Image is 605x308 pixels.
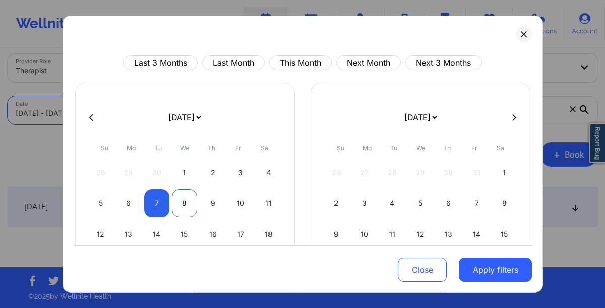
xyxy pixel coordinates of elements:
div: Mon Oct 13 2025 [116,220,142,248]
div: Fri Oct 10 2025 [228,189,253,217]
div: Fri Nov 07 2025 [463,189,489,217]
button: Next 3 Months [405,55,482,70]
div: Sat Nov 08 2025 [492,189,517,217]
button: Last 3 Months [123,55,198,70]
div: Sat Oct 04 2025 [256,159,282,187]
div: Sat Nov 15 2025 [492,220,517,248]
div: Wed Oct 15 2025 [172,220,197,248]
abbr: Monday [363,144,372,152]
div: Wed Nov 05 2025 [408,189,433,217]
div: Mon Nov 10 2025 [352,220,377,248]
div: Thu Oct 09 2025 [200,189,226,217]
div: Sun Oct 05 2025 [88,189,114,217]
abbr: Tuesday [155,144,162,152]
div: Tue Oct 14 2025 [144,220,170,248]
div: Thu Oct 16 2025 [200,220,226,248]
abbr: Friday [471,144,477,152]
div: Tue Nov 11 2025 [380,220,406,248]
abbr: Sunday [337,144,344,152]
div: Sat Oct 11 2025 [256,189,282,217]
abbr: Wednesday [180,144,189,152]
button: Next Month [336,55,401,70]
div: Sun Nov 02 2025 [324,189,350,217]
button: Close [398,258,447,282]
abbr: Thursday [208,144,215,152]
div: Fri Oct 17 2025 [228,220,253,248]
abbr: Monday [127,144,136,152]
div: Sat Oct 18 2025 [256,220,282,248]
div: Tue Nov 04 2025 [380,189,406,217]
div: Wed Nov 12 2025 [408,220,433,248]
div: Sat Nov 01 2025 [492,159,517,187]
abbr: Saturday [497,144,504,152]
div: Wed Oct 08 2025 [172,189,197,217]
div: Sun Nov 09 2025 [324,220,350,248]
div: Sun Oct 12 2025 [88,220,114,248]
div: Tue Oct 07 2025 [144,189,170,217]
div: Thu Nov 06 2025 [436,189,461,217]
abbr: Wednesday [416,144,425,152]
abbr: Thursday [443,144,451,152]
abbr: Sunday [101,144,108,152]
div: Thu Oct 02 2025 [200,159,226,187]
div: Fri Oct 03 2025 [228,159,253,187]
button: Apply filters [459,258,532,282]
div: Wed Oct 01 2025 [172,159,197,187]
div: Thu Nov 13 2025 [436,220,461,248]
button: This Month [269,55,332,70]
div: Mon Oct 06 2025 [116,189,142,217]
button: Last Month [202,55,265,70]
div: Mon Nov 03 2025 [352,189,377,217]
abbr: Saturday [261,144,268,152]
abbr: Friday [235,144,241,152]
abbr: Tuesday [390,144,397,152]
div: Fri Nov 14 2025 [463,220,489,248]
